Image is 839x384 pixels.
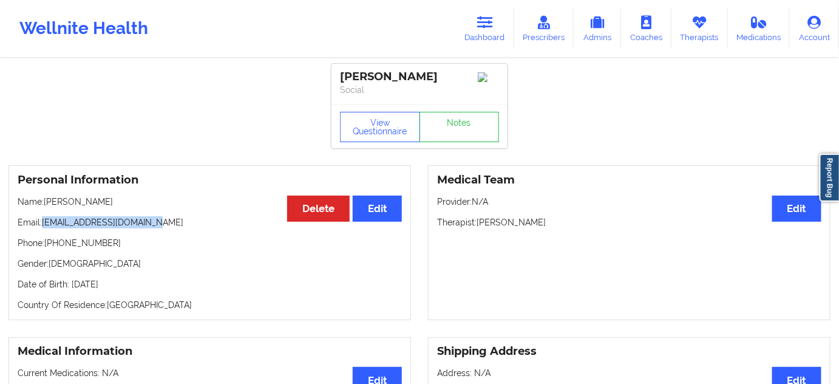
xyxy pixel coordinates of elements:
button: Delete [287,196,350,222]
a: Notes [419,112,500,142]
a: Coaches [621,9,671,49]
h3: Medical Team [437,173,821,187]
img: Image%2Fplaceholer-image.png [478,72,499,82]
a: Account [790,9,839,49]
p: Current Medications: N/A [18,367,402,379]
p: Provider: N/A [437,196,821,208]
h3: Medical Information [18,345,402,358]
a: Therapists [671,9,728,49]
a: Admins [574,9,621,49]
a: Medications [728,9,790,49]
p: Social [340,84,499,96]
h3: Personal Information [18,173,402,187]
a: Prescribers [514,9,574,49]
p: Gender: [DEMOGRAPHIC_DATA] [18,258,402,270]
p: Phone: [PHONE_NUMBER] [18,237,402,249]
h3: Shipping Address [437,345,821,358]
p: Address: N/A [437,367,821,379]
p: Name: [PERSON_NAME] [18,196,402,208]
p: Date of Birth: [DATE] [18,278,402,290]
a: Report Bug [820,154,839,202]
p: Email: [EMAIL_ADDRESS][DOMAIN_NAME] [18,216,402,228]
div: [PERSON_NAME] [340,70,499,84]
button: Edit [353,196,402,222]
p: Therapist: [PERSON_NAME] [437,216,821,228]
p: Country Of Residence: [GEOGRAPHIC_DATA] [18,299,402,311]
button: View Questionnaire [340,112,420,142]
button: Edit [772,196,821,222]
a: Dashboard [456,9,514,49]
